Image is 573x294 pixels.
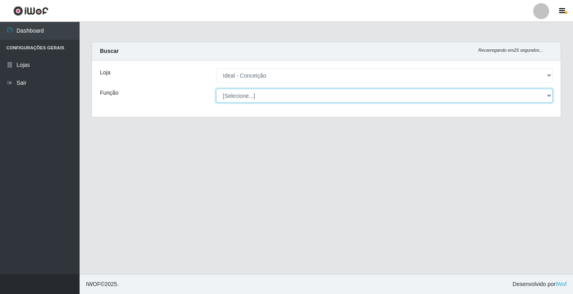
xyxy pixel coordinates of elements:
[100,89,119,97] label: Função
[555,281,567,287] a: iWof
[100,48,119,54] strong: Buscar
[513,280,567,288] span: Desenvolvido por
[13,6,49,16] img: CoreUI Logo
[100,68,110,77] label: Loja
[86,280,119,288] span: © 2025 .
[478,48,543,53] i: Recarregando em 25 segundos...
[86,281,101,287] span: IWOF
